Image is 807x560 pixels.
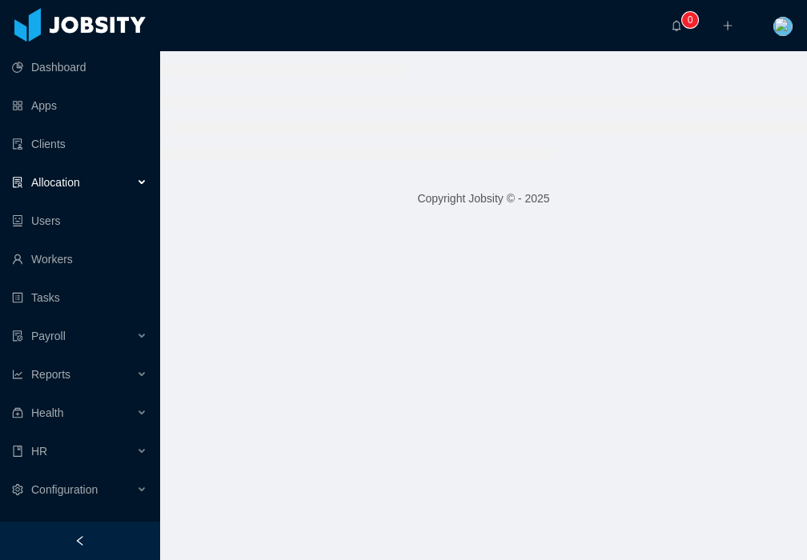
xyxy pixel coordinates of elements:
[12,128,147,160] a: icon: auditClients
[12,282,147,314] a: icon: profileTasks
[12,446,23,457] i: icon: book
[31,176,80,189] span: Allocation
[12,51,147,83] a: icon: pie-chartDashboard
[682,12,698,28] sup: 0
[12,243,147,275] a: icon: userWorkers
[773,17,793,36] img: fac05ab0-2f77-4b7e-aa06-e407e3dfb45d_68d568d424e29.png
[31,368,70,381] span: Reports
[12,369,23,380] i: icon: line-chart
[12,484,23,495] i: icon: setting
[31,406,63,419] span: Health
[12,205,147,237] a: icon: robotUsers
[31,330,66,342] span: Payroll
[31,445,47,458] span: HR
[12,330,23,342] i: icon: file-protect
[12,177,23,188] i: icon: solution
[160,171,807,226] footer: Copyright Jobsity © - 2025
[671,20,682,31] i: icon: bell
[722,20,733,31] i: icon: plus
[12,407,23,418] i: icon: medicine-box
[31,483,98,496] span: Configuration
[12,90,147,122] a: icon: appstoreApps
